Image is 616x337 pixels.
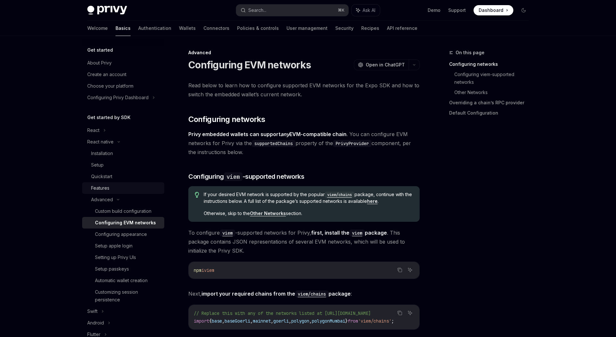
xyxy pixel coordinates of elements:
strong: import your required chains from the package [201,290,351,297]
div: Choose your platform [87,82,133,90]
span: goerli [273,318,289,324]
h5: Get started [87,46,113,54]
a: Setting up Privy UIs [82,252,164,263]
button: Ask AI [406,309,414,317]
div: Create an account [87,71,126,78]
a: Setup [82,159,164,171]
a: Customizing session persistence [82,286,164,306]
a: Features [82,182,164,194]
span: , [309,318,312,324]
a: here [367,198,378,204]
a: Configuring EVM networks [82,217,164,229]
span: Read below to learn how to configure supported EVM networks for the Expo SDK and how to switch th... [188,81,420,99]
strong: Privy embedded wallets can support EVM-compatible chain [188,131,346,137]
span: viem [204,267,214,273]
a: Wallets [179,21,196,36]
code: viem/chains [325,192,355,198]
a: Policies & controls [237,21,279,36]
span: 'viem/chains' [358,318,391,324]
a: viem [349,229,365,236]
a: Basics [116,21,131,36]
span: } [345,318,348,324]
a: User management [287,21,328,36]
a: About Privy [82,57,164,69]
span: On this page [456,49,484,56]
div: Setup [91,161,104,169]
code: PrivyProvider [333,140,372,147]
span: i [201,267,204,273]
div: Configuring Privy Dashboard [87,94,149,101]
a: Overriding a chain’s RPC provider [449,98,534,108]
a: Recipes [361,21,379,36]
span: Configuring -supported networks [188,172,304,181]
div: Setting up Privy UIs [95,254,136,261]
span: , [222,318,225,324]
a: Choose your platform [82,80,164,92]
button: Toggle dark mode [518,5,529,15]
span: // Replace this with any of the networks listed at [URL][DOMAIN_NAME] [194,310,371,316]
span: Open in ChatGPT [366,62,405,68]
div: Setup apple login [95,242,133,250]
span: polygon [291,318,309,324]
span: , [289,318,291,324]
a: Other Networks [454,87,534,98]
span: polygonMumbai [312,318,345,324]
span: Ask AI [363,7,375,13]
a: Dashboard [474,5,513,15]
a: Configuring networks [449,59,534,69]
span: , [271,318,273,324]
a: Support [448,7,466,13]
strong: first, install the package [311,229,387,236]
div: Customizing session persistence [95,288,160,304]
code: viem [220,229,235,237]
div: Advanced [91,196,113,203]
a: Connectors [203,21,229,36]
a: viem [220,229,235,236]
span: mainnet [253,318,271,324]
a: Setup passkeys [82,263,164,275]
span: To configure -supported networks for Privy, . This package contains JSON representations of sever... [188,228,420,255]
div: Custom build configuration [95,207,151,215]
code: supportedChains [252,140,295,147]
a: Authentication [138,21,171,36]
a: Security [335,21,354,36]
span: ⌘ K [338,8,345,13]
button: Ask AI [352,4,380,16]
a: Setup apple login [82,240,164,252]
span: import [194,318,209,324]
a: Demo [428,7,441,13]
a: Other Networks [250,211,286,216]
a: API reference [387,21,417,36]
span: If your desired EVM network is supported by the popular package, continue with the instructions b... [204,191,413,204]
a: Custom build configuration [82,205,164,217]
div: Advanced [188,49,420,56]
div: Installation [91,150,113,157]
em: any [280,131,289,137]
span: . You can configure EVM networks for Privy via the property of the component, per the instruction... [188,130,420,157]
a: viem/chains [325,192,355,197]
span: Dashboard [479,7,503,13]
a: Automatic wallet creation [82,275,164,286]
button: Open in ChatGPT [354,59,409,70]
a: viem/chains [295,290,329,297]
a: Create an account [82,69,164,80]
div: React [87,126,99,134]
code: viem [224,172,243,181]
button: Search...⌘K [236,4,348,16]
div: Features [91,184,109,192]
span: from [348,318,358,324]
span: { [209,318,212,324]
div: Configuring appearance [95,230,147,238]
a: Configuring appearance [82,229,164,240]
a: Default Configuration [449,108,534,118]
img: dark logo [87,6,127,15]
a: Quickstart [82,171,164,182]
div: Android [87,319,104,327]
a: Configuring viem-supported networks [454,69,534,87]
code: viem [349,229,365,237]
span: base [212,318,222,324]
div: Swift [87,307,98,315]
a: Welcome [87,21,108,36]
div: About Privy [87,59,112,67]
